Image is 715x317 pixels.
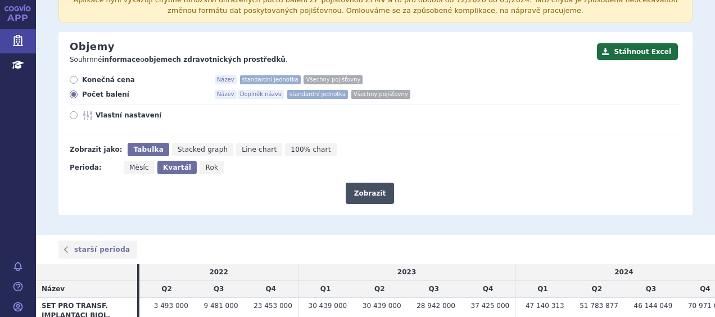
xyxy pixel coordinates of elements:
span: Měsíc [129,164,149,171]
span: Počet balení [82,90,206,99]
span: standardní jednotka [287,90,348,99]
td: Q2 [570,281,624,298]
span: Kvartál [163,164,191,171]
a: starší perioda [58,241,137,259]
span: Stacked graph [178,146,228,153]
span: 47 140 313 [526,302,564,310]
span: Všechny pojišťovny [351,90,410,99]
td: Q2 [352,281,406,298]
span: standardní jednotka [240,75,301,84]
button: Stáhnout Excel [597,43,678,60]
span: Všechny pojišťovny [304,75,363,84]
span: Název [215,90,237,99]
td: 2023 [298,264,515,280]
span: 37 425 000 [471,302,510,310]
span: 51 783 877 [580,302,618,310]
span: Line chart [242,146,277,153]
span: 30 439 000 [363,302,401,310]
td: Q3 [624,281,678,298]
span: Název [215,75,237,84]
td: Q3 [194,281,244,298]
span: 46 144 049 [634,302,673,310]
td: 2022 [139,264,298,280]
strong: objemech zdravotnických prostředků [144,56,286,64]
div: Perioda: [70,161,118,174]
span: Doplněk názvu [238,90,284,99]
span: 23 453 000 [254,302,292,310]
span: Vlastní nastavení [96,111,219,120]
span: Konečná cena [82,75,206,84]
button: Zobrazit [346,183,394,204]
span: 9 481 000 [203,302,238,310]
td: Q4 [244,281,298,298]
span: Název [42,285,65,293]
td: Q4 [461,281,515,298]
span: Tabulka [133,146,163,153]
h2: Objemy [70,40,115,53]
span: 28 942 000 [417,302,455,310]
strong: informace [102,56,141,64]
td: Q3 [407,281,461,298]
td: Q2 [139,281,193,298]
td: Q1 [298,281,352,298]
div: Zobrazit jako: [70,143,122,156]
p: Souhrnné o . [70,55,591,65]
span: Rok [205,164,218,171]
td: Q1 [515,281,570,298]
span: 100% chart [291,146,331,153]
span: 3 493 000 [154,302,188,310]
span: 30 439 000 [309,302,347,310]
